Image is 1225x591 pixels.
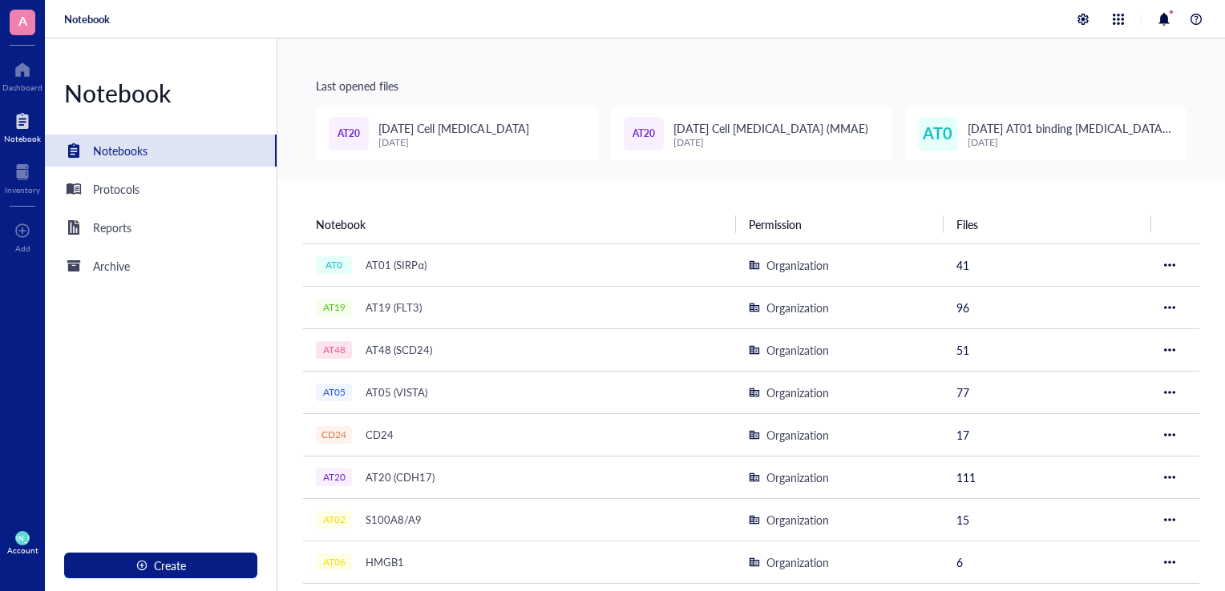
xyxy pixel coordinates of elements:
[7,545,38,555] div: Account
[766,256,829,274] div: Organization
[93,257,130,275] div: Archive
[358,296,429,319] div: AT19 (FLT3)
[64,553,257,578] button: Create
[766,341,829,359] div: Organization
[923,121,952,146] span: AT0
[944,456,1151,498] td: 111
[5,185,40,195] div: Inventory
[944,413,1151,456] td: 17
[18,10,27,30] span: A
[358,551,411,573] div: HMGB1
[93,180,139,198] div: Protocols
[944,371,1151,413] td: 77
[93,219,131,236] div: Reports
[944,205,1151,243] th: Files
[766,468,829,486] div: Organization
[944,286,1151,328] td: 96
[2,82,42,92] div: Dashboard
[944,243,1151,286] td: 41
[944,328,1151,371] td: 51
[944,498,1151,541] td: 15
[5,159,40,195] a: Inventory
[154,559,186,572] span: Create
[2,57,42,92] a: Dashboard
[338,127,360,142] span: AT20
[944,541,1151,583] td: 6
[766,426,829,444] div: Organization
[766,384,829,401] div: Organization
[358,381,435,404] div: AT05 (VISTA)
[4,134,41,143] div: Notebook
[378,120,528,136] span: [DATE] Cell [MEDICAL_DATA]
[358,509,429,531] div: S100A8/A9
[766,511,829,529] div: Organization
[316,77,1187,94] div: Last opened files
[45,77,277,109] div: Notebook
[358,339,439,361] div: AT48 (SCD24)
[303,205,735,243] th: Notebook
[633,127,655,142] span: AT20
[358,424,401,446] div: CD24
[15,243,30,253] div: Add
[766,299,829,316] div: Organization
[378,137,528,148] div: [DATE]
[45,173,277,205] a: Protocols
[4,108,41,143] a: Notebook
[358,466,442,488] div: AT20 (CDH17)
[45,135,277,167] a: Notebooks
[93,142,148,159] div: Notebooks
[673,120,868,136] span: [DATE] Cell [MEDICAL_DATA] (MMAE)
[45,211,277,243] a: Reports
[766,553,829,571] div: Organization
[358,254,434,276] div: AT01 (SIRPα)
[968,120,1171,154] span: [DATE] AT01 binding [MEDICAL_DATA] surface
[64,12,110,26] a: Notebook
[736,205,944,243] th: Permission
[968,137,1174,148] div: [DATE]
[673,137,868,148] div: [DATE]
[45,250,277,282] a: Archive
